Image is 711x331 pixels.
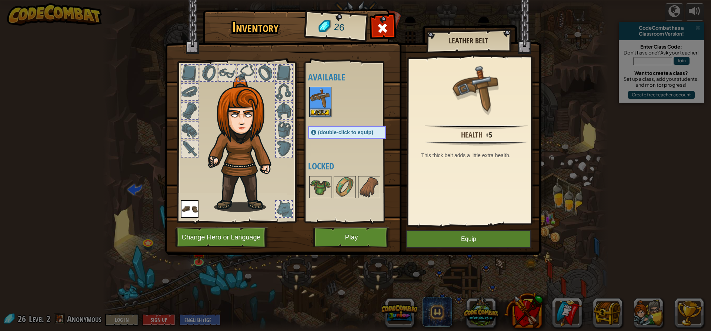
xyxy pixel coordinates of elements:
img: portrait.png [334,177,355,198]
button: Change Hero or Language [175,227,269,248]
img: portrait.png [181,200,198,218]
img: portrait.png [359,177,380,198]
img: portrait.png [310,177,331,198]
span: 26 [333,20,345,34]
h4: Available [308,72,401,82]
h1: Inventory [208,20,303,35]
span: (double-click to equip) [318,129,373,135]
button: Equip [406,230,531,248]
img: hr.png [425,141,528,146]
div: Health [461,130,483,140]
img: portrait.png [453,64,501,112]
div: +5 [485,130,492,140]
img: hr.png [425,125,528,129]
div: This thick belt adds a little extra health. [421,152,535,159]
button: Equip [310,109,331,116]
h2: Leather Belt [434,37,503,45]
button: Play [313,227,390,248]
img: portrait.png [310,87,331,108]
h4: Locked [308,161,401,171]
img: hair_f2.png [205,76,284,212]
